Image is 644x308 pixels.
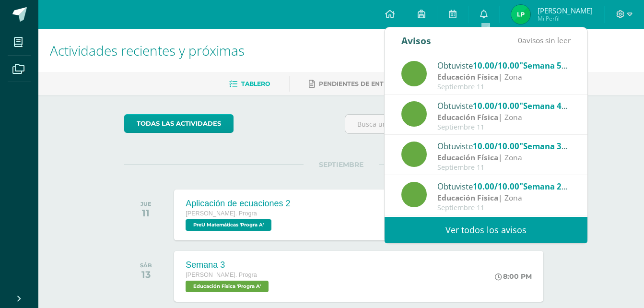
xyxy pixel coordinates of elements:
[241,80,270,87] span: Tablero
[538,14,593,23] span: Mi Perfil
[186,199,290,209] div: Aplicación de ecuaciones 2
[437,140,571,152] div: Obtuviste en
[141,201,152,207] div: JUE
[437,99,571,112] div: Obtuviste en
[345,115,558,133] input: Busca una actividad próxima aquí...
[186,272,257,278] span: [PERSON_NAME]. Progra
[437,83,571,91] div: Septiembre 11
[473,181,519,192] span: 10.00/10.00
[186,260,271,270] div: Semana 3
[519,181,568,192] span: "Semana 2"
[141,207,152,219] div: 11
[519,100,568,111] span: "Semana 4"
[519,141,568,152] span: "Semana 3"
[229,76,270,92] a: Tablero
[140,262,152,269] div: SÁB
[385,217,587,243] a: Ver todos los avisos
[437,71,571,83] div: | Zona
[519,60,568,71] span: "Semana 5"
[319,80,401,87] span: Pendientes de entrega
[437,123,571,131] div: Septiembre 11
[437,112,498,122] strong: Educación Física
[473,60,519,71] span: 10.00/10.00
[186,219,271,231] span: PreU Matemáticas 'Progra A'
[309,76,401,92] a: Pendientes de entrega
[437,192,571,203] div: | Zona
[511,5,530,24] img: 5bd285644e8b6dbc372e40adaaf14996.png
[401,27,431,54] div: Avisos
[124,114,234,133] a: todas las Actividades
[437,180,571,192] div: Obtuviste en
[437,71,498,82] strong: Educación Física
[473,141,519,152] span: 10.00/10.00
[304,160,379,169] span: SEPTIEMBRE
[518,35,522,46] span: 0
[437,152,498,163] strong: Educación Física
[186,210,257,217] span: [PERSON_NAME]. Progra
[186,281,269,292] span: Educación Física 'Progra A'
[518,35,571,46] span: avisos sin leer
[495,272,532,281] div: 8:00 PM
[538,6,593,15] span: [PERSON_NAME]
[437,112,571,123] div: | Zona
[437,192,498,203] strong: Educación Física
[437,164,571,172] div: Septiembre 11
[437,59,571,71] div: Obtuviste en
[140,269,152,280] div: 13
[437,152,571,163] div: | Zona
[50,41,245,59] span: Actividades recientes y próximas
[473,100,519,111] span: 10.00/10.00
[437,204,571,212] div: Septiembre 11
